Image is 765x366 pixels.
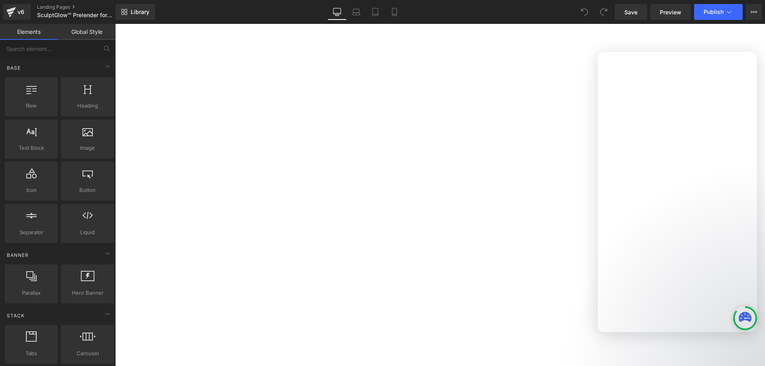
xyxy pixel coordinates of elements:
[37,12,114,18] span: SculptGlow™ Prelender for Swelling and [MEDICAL_DATA]
[694,4,743,20] button: Publish
[37,4,129,10] a: Landing Pages
[63,349,112,358] span: Carousel
[7,228,55,237] span: Separator
[598,52,757,332] iframe: Intercom live chat
[704,9,724,15] span: Publish
[7,102,55,110] span: Row
[16,7,26,17] div: v6
[6,312,25,319] span: Stack
[7,144,55,152] span: Text Block
[63,144,112,152] span: Image
[385,4,404,20] a: Mobile
[7,289,55,297] span: Parallax
[6,251,29,259] span: Banner
[347,4,366,20] a: Laptop
[58,24,116,40] a: Global Style
[116,4,155,20] a: New Library
[3,4,31,20] a: v6
[63,186,112,194] span: Button
[577,4,592,20] button: Undo
[7,349,55,358] span: Tabs
[63,289,112,297] span: Hero Banner
[596,4,612,20] button: Redo
[366,4,385,20] a: Tablet
[624,8,637,16] span: Save
[660,8,681,16] span: Preview
[131,8,149,16] span: Library
[328,4,347,20] a: Desktop
[63,228,112,237] span: Liquid
[746,4,762,20] button: More
[6,64,22,72] span: Base
[738,339,757,358] iframe: Intercom live chat
[63,102,112,110] span: Heading
[7,186,55,194] span: Icon
[650,4,691,20] a: Preview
